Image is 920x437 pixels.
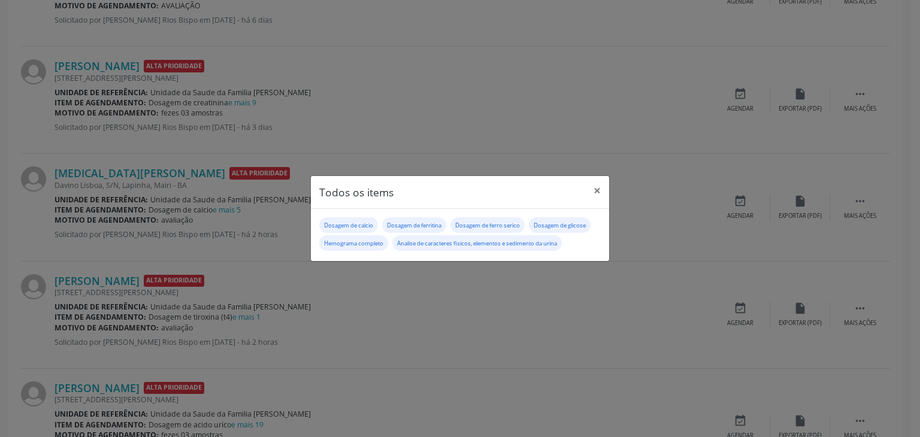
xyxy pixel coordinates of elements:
small: Dosagem de glicose [534,221,586,229]
small: Dosagem de ferro serico [455,221,520,229]
button: Close [585,176,609,205]
small: Hemograma completo [324,239,383,247]
small: Analise de caracteres fisicos, elementos e sedimento da urina [397,239,557,247]
small: Dosagem de ferritina [387,221,441,229]
h5: Todos os items [319,184,394,200]
small: Dosagem de calcio [324,221,373,229]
